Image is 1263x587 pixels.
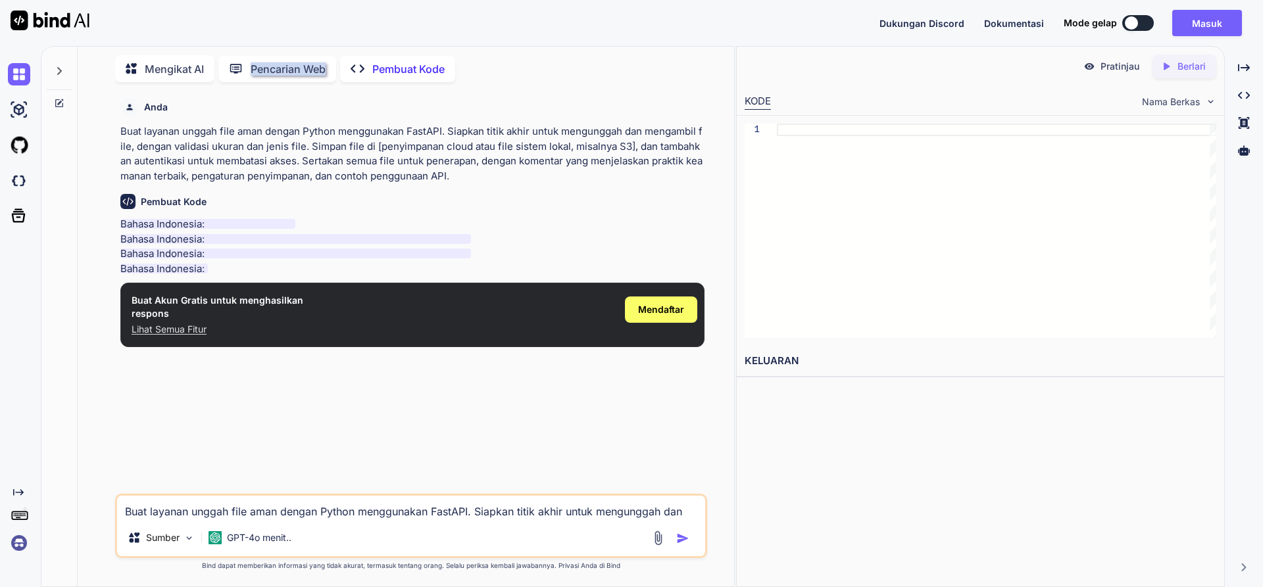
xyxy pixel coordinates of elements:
[754,124,759,134] font: 1
[120,233,205,245] font: Bahasa Indonesia:
[120,247,205,260] font: Bahasa Indonesia:
[202,561,620,569] font: Bind dapat memberikan informasi yang tidak akurat, termasuk tentang orang. Selalu periksa kembali...
[984,16,1044,30] button: Dokumentasi
[8,532,30,554] img: masuk
[141,196,207,207] font: Pembuat Kode
[145,62,204,76] font: Mengikat AI
[8,63,30,85] img: mengobrol
[879,16,964,30] button: Dukungan Discord
[879,18,964,29] font: Dukungan Discord
[1142,96,1200,107] font: Nama Berkas
[227,532,291,543] font: GPT-4o menit..
[120,218,205,230] font: Bahasa Indonesia:
[1192,18,1222,29] font: Masuk
[132,308,169,319] font: respons
[372,62,445,76] font: Pembuat Kode
[1083,60,1095,72] img: pratinjau
[184,532,195,544] img: Pilih Model
[1101,60,1139,72] font: Pratinjau
[1177,60,1206,72] font: Berlari
[146,532,180,543] font: Sumber
[651,530,666,546] img: lampiran
[251,62,326,76] font: Pencarian Web
[132,294,303,306] font: Buat Akun Gratis untuk menghasilkan
[745,95,771,107] font: KODE
[8,170,30,192] img: IkonIdeAwanGelap
[984,18,1044,29] font: Dokumentasi
[1205,96,1216,107] img: chevron turun
[8,134,30,156] img: githubLight
[144,101,168,112] font: Anda
[745,354,799,367] font: KELUARAN
[676,532,689,545] img: ikon
[1064,17,1117,28] font: Mode gelap
[638,304,684,315] font: Mendaftar
[11,11,89,30] img: Mengikat AI
[209,531,222,544] img: GPT-4o mini
[8,99,30,121] img: studio ai
[1172,10,1242,36] button: Masuk
[132,323,207,335] font: Lihat Semua Fitur
[120,125,703,182] font: Buat layanan unggah file aman dengan Python menggunakan FastAPI. Siapkan titik akhir untuk mengun...
[120,262,205,275] font: Bahasa Indonesia:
